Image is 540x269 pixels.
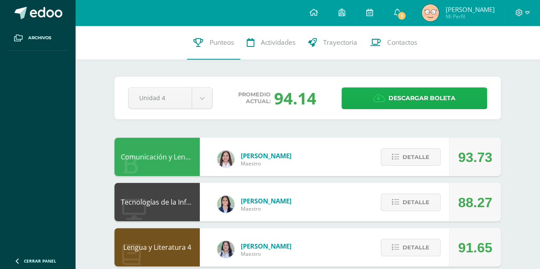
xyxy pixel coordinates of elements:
a: Archivos [7,26,68,51]
span: [PERSON_NAME] [241,197,292,205]
img: df6a3bad71d85cf97c4a6d1acf904499.png [217,241,234,258]
span: Maestro [241,205,292,212]
a: Trayectoria [302,26,364,60]
a: Descargar boleta [342,87,487,109]
span: Unidad 4 [139,88,181,108]
span: Archivos [28,35,51,41]
div: 91.65 [458,229,492,267]
img: 7489ccb779e23ff9f2c3e89c21f82ed0.png [217,196,234,213]
img: 1a4d27bc1830275b18b6b82291d6b399.png [422,4,439,21]
span: [PERSON_NAME] [241,242,292,250]
span: [PERSON_NAME] [241,151,292,160]
div: 88.27 [458,183,492,222]
div: 94.14 [274,87,316,109]
span: [PERSON_NAME] [445,5,494,14]
span: Contactos [387,38,417,47]
a: Actividades [240,26,302,60]
span: Detalle [403,240,429,255]
span: Promedio actual: [238,91,271,105]
div: 93.73 [458,138,492,176]
button: Detalle [381,194,441,211]
a: Contactos [364,26,423,60]
span: 1 [397,11,406,20]
button: Detalle [381,148,441,166]
span: Maestro [241,250,292,257]
div: Comunicación y Lenguaje L3 Inglés 4 [114,138,200,176]
div: Lengua y Literatura 4 [114,228,200,266]
a: Unidad 4 [128,88,212,109]
span: Mi Perfil [445,13,494,20]
span: Descargar boleta [388,88,455,109]
span: Punteos [210,38,234,47]
span: Maestro [241,160,292,167]
span: Detalle [403,194,429,210]
span: Actividades [261,38,295,47]
div: Tecnologías de la Información y la Comunicación 4 [114,183,200,221]
span: Cerrar panel [24,258,56,264]
a: Punteos [187,26,240,60]
span: Detalle [403,149,429,165]
button: Detalle [381,239,441,256]
img: acecb51a315cac2de2e3deefdb732c9f.png [217,150,234,168]
span: Trayectoria [323,38,357,47]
